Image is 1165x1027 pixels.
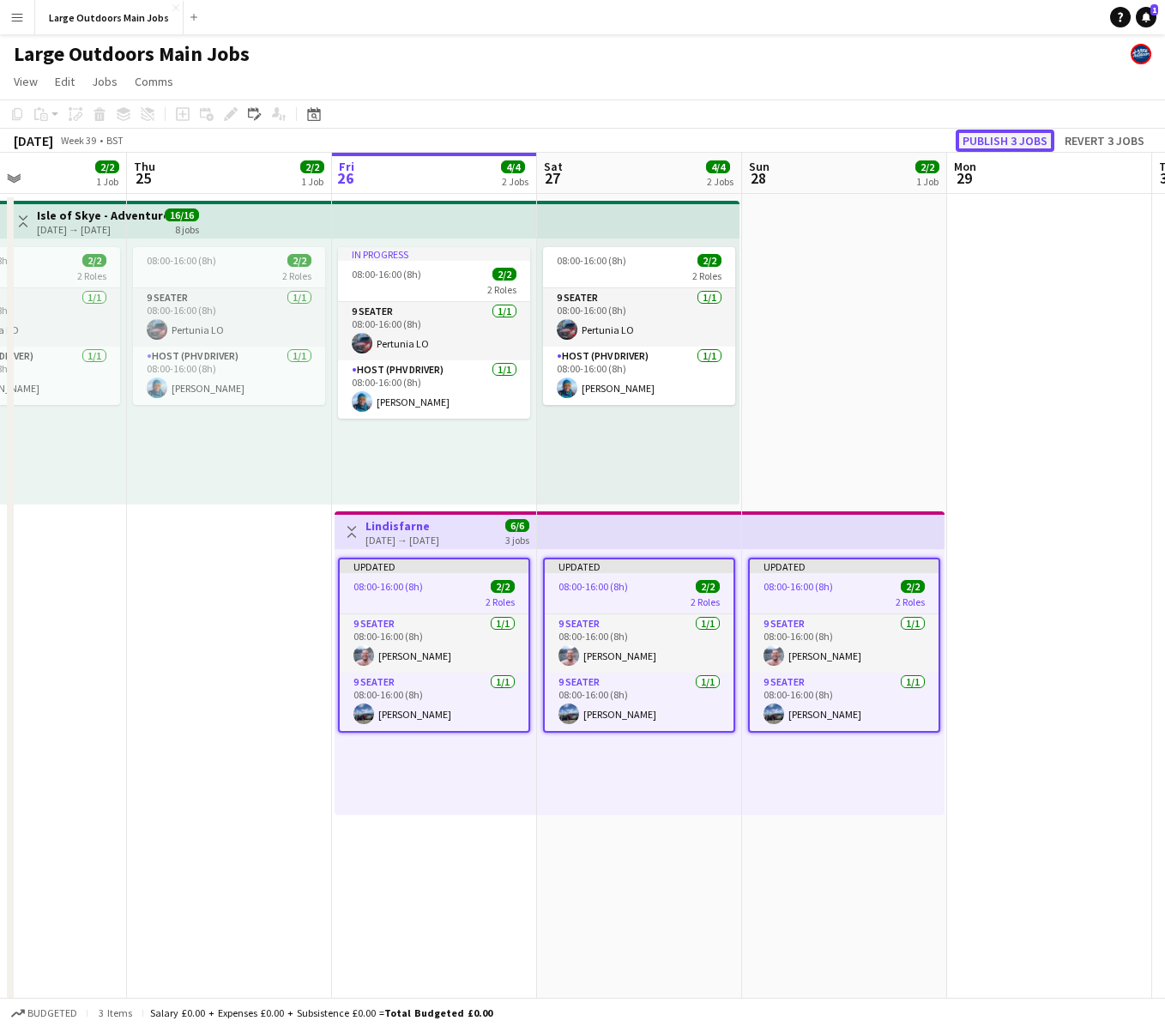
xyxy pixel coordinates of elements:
[545,559,733,573] div: Updated
[557,254,626,267] span: 08:00-16:00 (8h)
[35,1,184,34] button: Large Outdoors Main Jobs
[338,247,530,419] app-job-card: In progress08:00-16:00 (8h)2/22 Roles9 Seater1/108:00-16:00 (8h)Pertunia LOHost (PHV Driver)1/108...
[1136,7,1156,27] a: 1
[543,288,735,347] app-card-role: 9 Seater1/108:00-16:00 (8h)Pertunia LO
[365,534,439,547] div: [DATE] → [DATE]
[57,134,100,147] span: Week 39
[896,595,925,608] span: 2 Roles
[147,254,216,267] span: 08:00-16:00 (8h)
[707,175,733,188] div: 2 Jobs
[37,223,165,236] div: [DATE] → [DATE]
[339,159,354,174] span: Fri
[951,168,976,188] span: 29
[287,254,311,267] span: 2/2
[77,269,106,282] span: 2 Roles
[901,580,925,593] span: 2/2
[1058,130,1151,152] button: Revert 3 jobs
[106,134,124,147] div: BST
[94,1006,136,1019] span: 3 items
[300,160,324,173] span: 2/2
[301,175,323,188] div: 1 Job
[338,302,530,360] app-card-role: 9 Seater1/108:00-16:00 (8h)Pertunia LO
[48,70,81,93] a: Edit
[487,283,516,296] span: 2 Roles
[14,74,38,89] span: View
[133,288,325,347] app-card-role: 9 Seater1/108:00-16:00 (8h)Pertunia LO
[82,254,106,267] span: 2/2
[340,614,528,673] app-card-role: 9 Seater1/108:00-16:00 (8h)[PERSON_NAME]
[544,159,563,174] span: Sat
[14,41,250,67] h1: Large Outdoors Main Jobs
[133,247,325,405] app-job-card: 08:00-16:00 (8h)2/22 Roles9 Seater1/108:00-16:00 (8h)Pertunia LOHost (PHV Driver)1/108:00-16:00 (...
[956,130,1054,152] button: Publish 3 jobs
[133,347,325,405] app-card-role: Host (PHV Driver)1/108:00-16:00 (8h)[PERSON_NAME]
[336,168,354,188] span: 26
[750,673,939,731] app-card-role: 9 Seater1/108:00-16:00 (8h)[PERSON_NAME]
[135,74,173,89] span: Comms
[505,532,529,547] div: 3 jobs
[165,208,199,221] span: 16/16
[95,160,119,173] span: 2/2
[352,268,421,281] span: 08:00-16:00 (8h)
[150,1006,492,1019] div: Salary £0.00 + Expenses £0.00 + Subsistence £0.00 =
[134,159,155,174] span: Thu
[750,559,939,573] div: Updated
[916,175,939,188] div: 1 Job
[131,168,155,188] span: 25
[85,70,124,93] a: Jobs
[96,175,118,188] div: 1 Job
[1150,4,1158,15] span: 1
[501,160,525,173] span: 4/4
[338,360,530,419] app-card-role: Host (PHV Driver)1/108:00-16:00 (8h)[PERSON_NAME]
[338,558,530,733] app-job-card: Updated08:00-16:00 (8h)2/22 Roles9 Seater1/108:00-16:00 (8h)[PERSON_NAME]9 Seater1/108:00-16:00 (...
[9,1004,80,1023] button: Budgeted
[691,595,720,608] span: 2 Roles
[37,208,165,223] h3: Isle of Skye - Adventure & Explore
[486,595,515,608] span: 2 Roles
[545,673,733,731] app-card-role: 9 Seater1/108:00-16:00 (8h)[PERSON_NAME]
[746,168,770,188] span: 28
[353,580,423,593] span: 08:00-16:00 (8h)
[92,74,118,89] span: Jobs
[706,160,730,173] span: 4/4
[502,175,528,188] div: 2 Jobs
[545,614,733,673] app-card-role: 9 Seater1/108:00-16:00 (8h)[PERSON_NAME]
[128,70,180,93] a: Comms
[7,70,45,93] a: View
[696,580,720,593] span: 2/2
[491,580,515,593] span: 2/2
[340,559,528,573] div: Updated
[697,254,721,267] span: 2/2
[55,74,75,89] span: Edit
[954,159,976,174] span: Mon
[543,558,735,733] app-job-card: Updated08:00-16:00 (8h)2/22 Roles9 Seater1/108:00-16:00 (8h)[PERSON_NAME]9 Seater1/108:00-16:00 (...
[340,673,528,731] app-card-role: 9 Seater1/108:00-16:00 (8h)[PERSON_NAME]
[541,168,563,188] span: 27
[543,247,735,405] app-job-card: 08:00-16:00 (8h)2/22 Roles9 Seater1/108:00-16:00 (8h)Pertunia LOHost (PHV Driver)1/108:00-16:00 (...
[505,519,529,532] span: 6/6
[749,159,770,174] span: Sun
[175,221,199,236] div: 8 jobs
[365,518,439,534] h3: Lindisfarne
[764,580,833,593] span: 08:00-16:00 (8h)
[543,347,735,405] app-card-role: Host (PHV Driver)1/108:00-16:00 (8h)[PERSON_NAME]
[492,268,516,281] span: 2/2
[338,247,530,261] div: In progress
[692,269,721,282] span: 2 Roles
[750,614,939,673] app-card-role: 9 Seater1/108:00-16:00 (8h)[PERSON_NAME]
[384,1006,492,1019] span: Total Budgeted £0.00
[748,558,940,733] app-job-card: Updated08:00-16:00 (8h)2/22 Roles9 Seater1/108:00-16:00 (8h)[PERSON_NAME]9 Seater1/108:00-16:00 (...
[1131,44,1151,64] app-user-avatar: Large Outdoors Office
[27,1007,77,1019] span: Budgeted
[915,160,939,173] span: 2/2
[282,269,311,282] span: 2 Roles
[14,132,53,149] div: [DATE]
[558,580,628,593] span: 08:00-16:00 (8h)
